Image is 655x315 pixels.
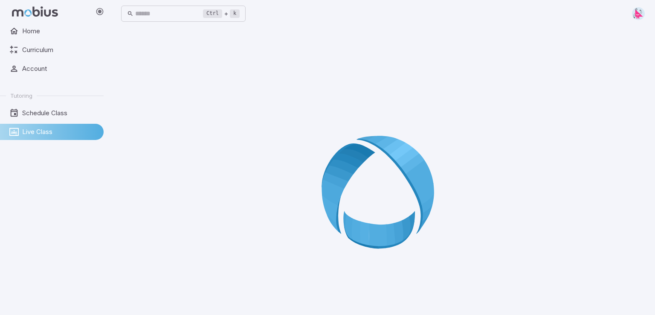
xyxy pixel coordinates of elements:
kbd: k [230,9,240,18]
span: Live Class [22,127,98,137]
kbd: Ctrl [203,9,222,18]
span: Tutoring [10,92,32,99]
span: Schedule Class [22,108,98,118]
img: right-triangle.svg [632,7,645,20]
span: Curriculum [22,45,98,55]
span: Home [22,26,98,36]
div: + [203,9,240,19]
span: Account [22,64,98,73]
